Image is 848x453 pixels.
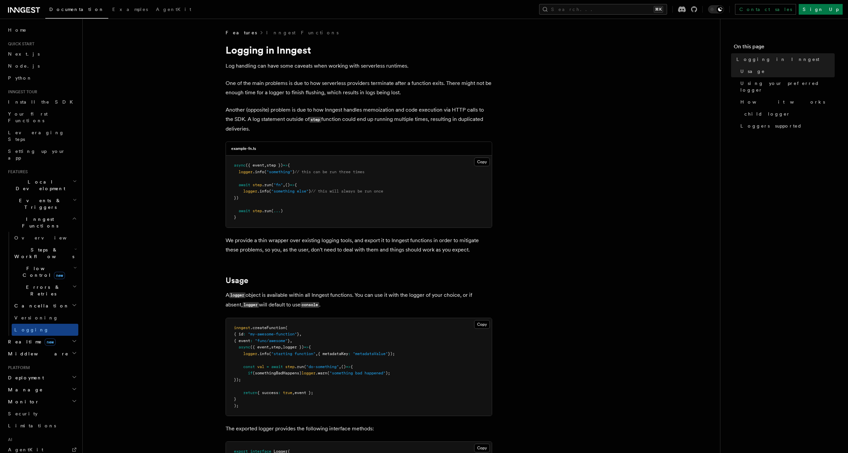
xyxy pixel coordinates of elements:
[269,345,271,349] span: ,
[262,209,271,213] span: .run
[5,408,78,420] a: Security
[8,149,65,161] span: Setting up your app
[708,5,724,13] button: Toggle dark mode
[257,189,269,194] span: .info
[226,79,492,97] p: One of the main problems is due to how serverless providers terminate after a function exits. The...
[281,209,283,213] span: )
[539,4,667,15] button: Search...⌘K
[5,232,78,336] div: Inngest Functions
[14,315,58,320] span: Versioning
[304,345,309,349] span: =>
[339,364,341,369] span: ,
[295,390,313,395] span: event };
[8,27,27,33] span: Home
[295,364,304,369] span: .run
[253,170,264,174] span: .info
[341,364,346,369] span: ()
[5,48,78,60] a: Next.js
[8,447,43,452] span: AgentKit
[8,51,40,57] span: Next.js
[5,176,78,195] button: Local Development
[269,189,271,194] span: (
[283,390,292,395] span: true
[8,411,38,416] span: Security
[45,338,56,346] span: new
[316,371,327,375] span: .warn
[5,195,78,213] button: Events & Triggers
[5,216,72,229] span: Inngest Functions
[239,170,253,174] span: logger
[152,2,195,18] a: AgentKit
[5,24,78,36] a: Home
[295,183,297,187] span: {
[5,437,12,442] span: AI
[226,29,257,36] span: Features
[226,44,492,56] h1: Logging in Inngest
[226,61,492,71] p: Log handling can have some caveats when working with serverless runtimes.
[248,332,297,336] span: "my-awesome-function"
[267,170,292,174] span: "something"
[5,365,30,370] span: Platform
[5,336,78,348] button: Realtimenew
[742,108,835,120] a: child logger
[281,345,283,349] span: ,
[234,338,250,343] span: { event
[234,332,243,336] span: { id
[348,351,351,356] span: :
[45,2,108,19] a: Documentation
[738,120,835,132] a: Loggers supported
[12,232,78,244] a: Overview
[269,351,271,356] span: (
[229,292,246,298] code: logger
[295,170,365,174] span: // this can be run three times
[388,351,395,356] span: });
[12,324,78,336] a: Logging
[8,423,56,428] span: Limitations
[5,420,78,432] a: Limitations
[5,127,78,145] a: Leveraging Steps
[5,179,73,192] span: Local Development
[297,332,299,336] span: }
[386,371,390,375] span: );
[234,215,236,220] span: }
[231,146,256,151] h3: example-fn.ts
[267,364,269,369] span: =
[234,397,236,401] span: }
[108,2,152,18] a: Examples
[271,345,281,349] span: step
[285,364,295,369] span: step
[12,300,78,312] button: Cancellation
[12,262,78,281] button: Flow Controlnew
[346,364,351,369] span: =>
[264,170,267,174] span: (
[5,89,37,95] span: Inngest tour
[239,209,250,213] span: await
[740,80,835,93] span: Using your preferred logger
[5,169,28,175] span: Features
[271,189,309,194] span: "something else"
[304,364,306,369] span: (
[351,364,353,369] span: {
[5,396,78,408] button: Monitor
[738,96,835,108] a: How it works
[243,302,259,308] code: logger
[226,105,492,134] p: Another (opposite) problem is due to how Inngest handles memoization and code execution via HTTP ...
[738,77,835,96] a: Using your preferred logger
[271,364,283,369] span: await
[474,320,490,329] button: Copy
[14,327,49,332] span: Logging
[226,424,492,433] p: The exported logger provides the following interface methods:
[156,7,191,12] span: AgentKit
[239,345,250,349] span: async
[5,60,78,72] a: Node.js
[12,244,78,262] button: Steps & Workflows
[285,325,288,330] span: (
[799,4,843,15] a: Sign Up
[243,351,257,356] span: logger
[283,183,285,187] span: ,
[5,386,43,393] span: Manage
[257,390,278,395] span: { success
[243,332,246,336] span: :
[740,68,765,75] span: Usage
[12,281,78,300] button: Errors & Retries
